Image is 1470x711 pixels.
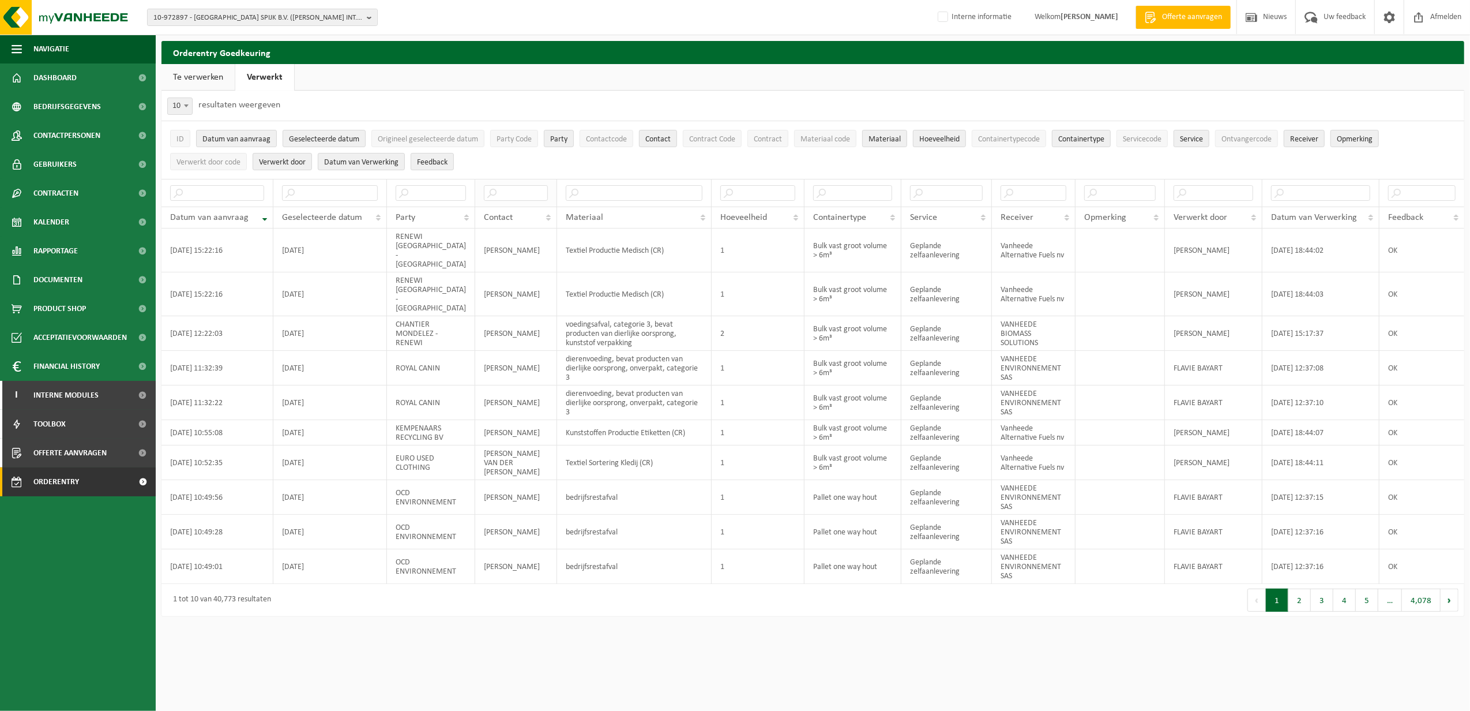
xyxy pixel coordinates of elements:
[1061,13,1118,21] strong: [PERSON_NAME]
[992,515,1076,549] td: VANHEEDE ENVIRONNEMENT SAS
[33,121,100,150] span: Contactpersonen
[1174,213,1227,222] span: Verwerkt door
[992,272,1076,316] td: Vanheede Alternative Fuels nv
[1379,515,1464,549] td: OK
[804,549,901,584] td: Pallet one way hout
[978,135,1040,144] span: Containertypecode
[992,446,1076,480] td: Vanheede Alternative Fuels nv
[161,549,273,584] td: [DATE] 10:49:01
[283,130,366,147] button: Geselecteerde datumGeselecteerde datum: Activate to sort
[202,135,270,144] span: Datum van aanvraag
[387,316,475,351] td: CHANTIER MONDELEZ - RENEWI
[804,446,901,480] td: Bulk vast groot volume > 6m³
[804,272,901,316] td: Bulk vast groot volume > 6m³
[161,480,273,515] td: [DATE] 10:49:56
[1165,351,1262,386] td: FLAVIE BAYART
[1356,589,1378,612] button: 5
[586,135,627,144] span: Contactcode
[1180,135,1203,144] span: Service
[1379,446,1464,480] td: OK
[1379,229,1464,272] td: OK
[992,420,1076,446] td: Vanheede Alternative Fuels nv
[161,351,273,386] td: [DATE] 11:32:39
[167,590,271,611] div: 1 tot 10 van 40,773 resultaten
[273,229,388,272] td: [DATE]
[1136,6,1231,29] a: Offerte aanvragen
[1165,420,1262,446] td: [PERSON_NAME]
[170,213,249,222] span: Datum van aanvraag
[33,439,107,467] span: Offerte aanvragen
[475,446,557,480] td: [PERSON_NAME] VAN DER [PERSON_NAME]
[1284,130,1325,147] button: ReceiverReceiver: Activate to sort
[1379,316,1464,351] td: OK
[992,549,1076,584] td: VANHEEDE ENVIRONNEMENT SAS
[1221,135,1272,144] span: Ontvangercode
[910,213,937,222] span: Service
[318,153,405,170] button: Datum van VerwerkingDatum van Verwerking: Activate to sort
[557,272,712,316] td: Textiel Productie Medisch (CR)
[33,208,69,237] span: Kalender
[161,446,273,480] td: [DATE] 10:52:35
[484,213,513,222] span: Contact
[1262,549,1379,584] td: [DATE] 12:37:16
[683,130,742,147] button: Contract CodeContract Code: Activate to sort
[557,351,712,386] td: dierenvoeding, bevat producten van dierlijke oorsprong, onverpakt, categorie 3
[396,213,415,222] span: Party
[176,135,184,144] span: ID
[33,179,78,208] span: Contracten
[712,515,804,549] td: 1
[1311,589,1333,612] button: 3
[901,515,992,549] td: Geplande zelfaanlevering
[1379,386,1464,420] td: OK
[387,272,475,316] td: RENEWI [GEOGRAPHIC_DATA] - [GEOGRAPHIC_DATA]
[1084,213,1126,222] span: Opmerking
[371,130,484,147] button: Origineel geselecteerde datumOrigineel geselecteerde datum: Activate to sort
[273,446,388,480] td: [DATE]
[161,229,273,272] td: [DATE] 15:22:16
[794,130,856,147] button: Materiaal codeMateriaal code: Activate to sort
[1001,213,1033,222] span: Receiver
[901,386,992,420] td: Geplande zelfaanlevering
[161,420,273,446] td: [DATE] 10:55:08
[1052,130,1111,147] button: ContainertypeContainertype: Activate to sort
[161,316,273,351] td: [DATE] 12:22:03
[253,153,312,170] button: Verwerkt doorVerwerkt door: Activate to sort
[1165,446,1262,480] td: [PERSON_NAME]
[580,130,633,147] button: ContactcodeContactcode: Activate to sort
[544,130,574,147] button: PartyParty: Activate to sort
[324,158,398,167] span: Datum van Verwerking
[1165,515,1262,549] td: FLAVIE BAYART
[712,386,804,420] td: 1
[869,135,901,144] span: Materiaal
[712,549,804,584] td: 1
[804,515,901,549] td: Pallet one way hout
[490,130,538,147] button: Party CodeParty Code: Activate to sort
[712,480,804,515] td: 1
[901,351,992,386] td: Geplande zelfaanlevering
[33,63,77,92] span: Dashboard
[1288,589,1311,612] button: 2
[1215,130,1278,147] button: OntvangercodeOntvangercode: Activate to sort
[550,135,567,144] span: Party
[33,265,82,294] span: Documenten
[1165,480,1262,515] td: FLAVIE BAYART
[804,351,901,386] td: Bulk vast groot volume > 6m³
[901,480,992,515] td: Geplande zelfaanlevering
[862,130,907,147] button: MateriaalMateriaal: Activate to sort
[387,229,475,272] td: RENEWI [GEOGRAPHIC_DATA] - [GEOGRAPHIC_DATA]
[800,135,850,144] span: Materiaal code
[475,229,557,272] td: [PERSON_NAME]
[901,272,992,316] td: Geplande zelfaanlevering
[712,446,804,480] td: 1
[387,515,475,549] td: OCD ENVIRONNEMENT
[378,135,478,144] span: Origineel geselecteerde datum
[645,135,671,144] span: Contact
[1262,446,1379,480] td: [DATE] 18:44:11
[1247,589,1266,612] button: Previous
[282,213,363,222] span: Geselecteerde datum
[1165,316,1262,351] td: [PERSON_NAME]
[475,480,557,515] td: [PERSON_NAME]
[1262,316,1379,351] td: [DATE] 15:17:37
[557,420,712,446] td: Kunststoffen Productie Etiketten (CR)
[1330,130,1379,147] button: OpmerkingOpmerking: Activate to sort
